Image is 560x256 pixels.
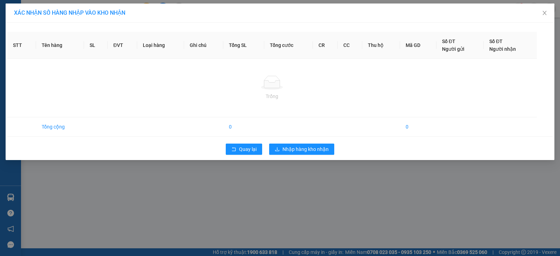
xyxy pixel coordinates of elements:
[442,39,455,44] span: Số ĐT
[184,32,223,59] th: Ghi chú
[108,32,138,59] th: ĐVT
[282,145,329,153] span: Nhập hàng kho nhận
[442,46,464,52] span: Người gửi
[542,10,547,16] span: close
[36,117,84,137] td: Tổng cộng
[137,32,184,59] th: Loại hàng
[7,32,36,59] th: STT
[400,32,436,59] th: Mã GD
[223,32,264,59] th: Tổng SL
[84,32,107,59] th: SL
[400,117,436,137] td: 0
[489,39,503,44] span: Số ĐT
[338,32,362,59] th: CC
[36,32,84,59] th: Tên hàng
[13,92,531,100] div: Trống
[489,46,516,52] span: Người nhận
[14,9,125,16] span: XÁC NHẬN SỐ HÀNG NHẬP VÀO KHO NHẬN
[223,117,264,137] td: 0
[239,145,257,153] span: Quay lại
[226,144,262,155] button: rollbackQuay lại
[313,32,337,59] th: CR
[275,147,280,152] span: download
[535,4,554,23] button: Close
[264,32,313,59] th: Tổng cước
[269,144,334,155] button: downloadNhập hàng kho nhận
[231,147,236,152] span: rollback
[362,32,400,59] th: Thu hộ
